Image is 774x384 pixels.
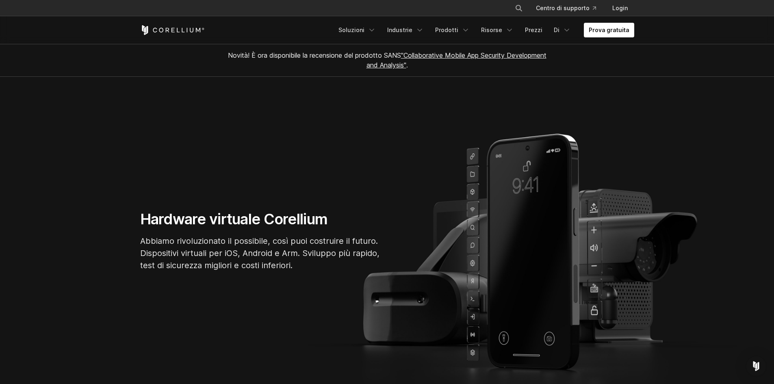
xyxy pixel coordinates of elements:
[334,23,634,37] div: Menu di navigazione
[228,51,401,59] font: Novità! È ora disponibile la recensione del prodotto SANS
[505,1,634,15] div: Menu di navigazione
[140,236,379,270] font: Abbiamo rivoluzionato il possibile, così puoi costruire il futuro. Dispositivi virtuali per iOS, ...
[481,26,502,33] font: Risorse
[406,61,408,69] font: .
[746,356,766,376] div: Open Intercom Messenger
[512,1,526,15] button: Ricerca
[536,4,590,11] font: Centro di supporto
[435,26,458,33] font: Prodotti
[589,26,629,33] font: Prova gratuita
[140,210,328,228] font: Hardware virtuale Corellium
[525,26,542,33] font: Prezzi
[338,26,364,33] font: Soluzioni
[366,51,546,69] a: "Collaborative Mobile App Security Development and Analysis"
[387,26,412,33] font: Industrie
[554,26,559,33] font: Di
[140,25,205,35] a: Corellium Home
[612,4,628,11] font: Login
